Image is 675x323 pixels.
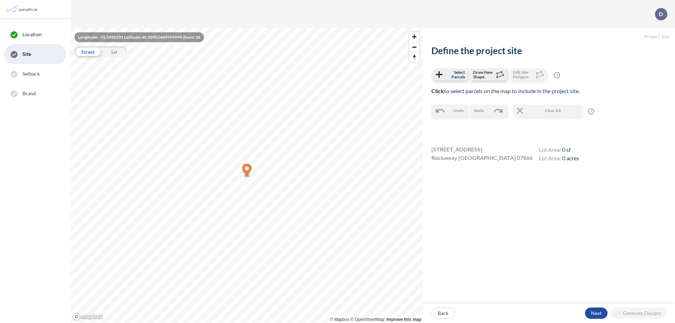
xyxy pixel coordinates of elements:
[431,45,667,56] h2: Define the project site
[75,32,204,42] div: Longitude: -74.5496101 Latitude: 40.90962469999999 Zoom: 16
[72,313,103,321] a: Mapbox homepage
[554,72,560,78] span: ?
[585,308,607,319] button: Next
[101,46,127,57] div: Sat
[431,308,455,319] button: Back
[22,31,42,38] span: Location
[438,310,448,317] p: Back
[539,155,579,163] h4: Lot Area:
[588,108,594,115] span: ?
[330,317,349,322] a: Mapbox
[471,105,507,117] button: Redo
[591,310,602,317] p: Next
[474,108,484,114] span: Redo
[75,46,101,57] div: Street
[562,155,579,161] span: 0 acres
[22,90,36,97] span: Brand
[409,42,419,52] button: Zoom out
[409,52,419,62] button: Reset bearing to north
[513,70,534,79] span: Edit Site Polygon
[431,105,468,117] button: Undo
[431,145,482,154] span: [STREET_ADDRESS]
[409,32,419,42] button: Zoom in
[539,146,579,155] h4: Lot Area:
[386,317,421,322] a: Improve this map
[454,108,464,114] span: Undo
[423,28,675,45] h5: Project Site
[431,88,444,94] b: Click
[431,88,580,94] span: to select parcels on the map to include in the project site.
[351,317,385,322] a: OpenStreetMap
[70,28,423,323] canvas: Map
[473,70,494,79] span: Draw New Shape
[431,154,533,162] span: Rockaway [GEOGRAPHIC_DATA] 07866
[22,70,40,77] span: Setback
[242,164,252,178] div: Map marker
[659,11,663,17] p: D
[562,146,571,153] span: 0 sf
[22,51,31,58] span: Site
[5,3,39,16] img: Parafin
[514,105,581,117] button: Clear All
[444,70,465,79] span: Select Parcels
[525,108,580,114] span: Clear All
